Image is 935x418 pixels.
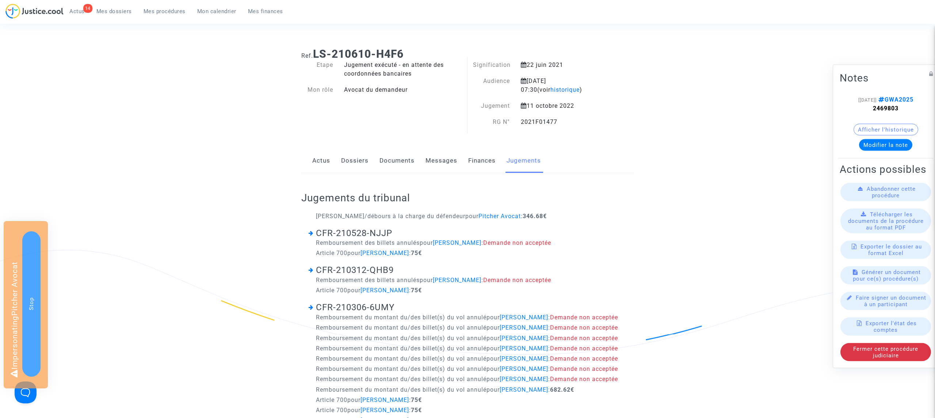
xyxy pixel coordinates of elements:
span: [PERSON_NAME] [500,324,548,331]
span: [PERSON_NAME] [500,365,548,372]
b: LS-210610-H4F6 [313,47,404,60]
span: pour [486,335,548,342]
span: Demande non acceptée [550,314,618,321]
span: Fermer cette procédure judiciaire [853,346,918,359]
span: Demande non acceptée [483,239,551,246]
p: [PERSON_NAME]/débours à la charge du défendeur : [316,212,627,221]
span: Demande non acceptée [550,365,618,372]
a: Mes procédures [138,6,191,17]
div: Impersonating [4,221,48,388]
span: GWA2025 [877,96,913,103]
span: [PERSON_NAME] [360,287,409,294]
span: [PERSON_NAME] [500,386,548,393]
span: [PERSON_NAME] [500,376,548,383]
b: 682.62€ [550,386,574,393]
p: Remboursement du montant du/des billet(s) du vol annulé : [316,375,627,384]
span: pour [486,386,548,393]
span: pour [465,213,521,220]
iframe: Help Scout Beacon - Open [15,381,37,403]
span: Demande non acceptée [550,345,618,352]
p: Remboursement du montant du/des billet(s) du vol annulé : [316,385,627,394]
a: Documents [379,149,415,173]
span: [PERSON_NAME] [360,407,409,414]
button: Afficher l'historique [854,124,918,136]
p: Remboursement du montant du/des billet(s) du vol annulé : [316,323,627,332]
span: [PERSON_NAME] [433,277,481,284]
a: Mes finances [242,6,289,17]
a: CFR-210528-NJJP [316,228,392,238]
b: 75€ [411,287,422,294]
div: Jugement exécuté - en attente des coordonnées bancaires [339,61,467,78]
span: [PERSON_NAME] [433,239,481,246]
div: Audience [467,77,515,94]
span: Pitcher Avocat [478,213,521,220]
span: Actus [69,8,85,15]
div: 2021F01477 [515,118,611,126]
span: Demande non acceptée [483,277,551,284]
span: Mes finances [248,8,283,15]
span: pour [420,239,481,246]
span: pour [486,365,548,372]
div: Etape [296,61,339,78]
span: [PERSON_NAME] [360,396,409,403]
span: pour [347,287,409,294]
span: pour [486,324,548,331]
span: pour [420,277,481,284]
div: RG N° [467,118,515,126]
p: Remboursement du montant du/des billet(s) du vol annulé : [316,364,627,373]
span: (voir ) [537,86,582,93]
p: Remboursement du montant du/des billet(s) du vol annulé : [316,344,627,353]
span: [PERSON_NAME] [500,335,548,342]
span: pour [347,407,409,414]
span: Demande non acceptée [550,355,618,362]
span: Exporter l'état des comptes [866,320,917,333]
span: Exporter le dossier au format Excel [860,243,922,256]
span: Mon calendrier [197,8,236,15]
span: Télécharger les documents de la procédure au format PDF [848,211,924,231]
div: Avocat du demandeur [339,85,467,94]
a: Actus [312,149,330,173]
b: 75€ [411,407,422,414]
span: pour [347,396,409,403]
p: Article 700 : [316,248,627,258]
a: Finances [468,149,496,173]
span: pour [486,355,548,362]
p: Remboursement du montant du/des billet(s) du vol annulé : [316,313,627,322]
span: Stop [28,297,35,310]
span: [PERSON_NAME] [500,314,548,321]
p: Remboursement du montant du/des billet(s) du vol annulé : [316,334,627,343]
a: CFR-210306-6UMY [316,302,394,312]
span: [PERSON_NAME] [500,355,548,362]
h2: Actions possibles [840,163,932,176]
p: Article 700 : [316,395,627,404]
b: 75€ [411,396,422,403]
p: Article 700 : [316,286,627,295]
button: Stop [22,231,41,377]
div: Mon rôle [296,85,339,94]
span: pour [486,314,548,321]
div: 11 octobre 2022 [515,102,611,110]
b: 346.68€ [523,213,547,220]
p: Article 700 : [316,406,627,415]
div: 22 juin 2021 [515,61,611,69]
span: [PERSON_NAME] [500,345,548,352]
span: Faire signer un document à un participant [856,294,926,308]
a: Dossiers [341,149,369,173]
span: Mes dossiers [96,8,132,15]
span: Demande non acceptée [550,376,618,383]
span: Demande non acceptée [550,324,618,331]
span: historique [550,86,580,93]
p: Remboursement des billets annulés : [316,275,627,285]
span: [[DATE]] [858,97,877,103]
span: Générer un document pour ce(s) procédure(s) [853,269,921,282]
strong: 2469803 [873,105,898,112]
span: [PERSON_NAME] [360,250,409,256]
a: Jugements [507,149,541,173]
p: Remboursement du montant du/des billet(s) du vol annulé : [316,354,627,363]
b: 75€ [411,250,422,256]
img: jc-logo.svg [5,4,64,19]
div: 14 [83,4,92,13]
a: Messages [425,149,457,173]
span: Demande non acceptée [550,335,618,342]
h2: Jugements du tribunal [301,191,634,204]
